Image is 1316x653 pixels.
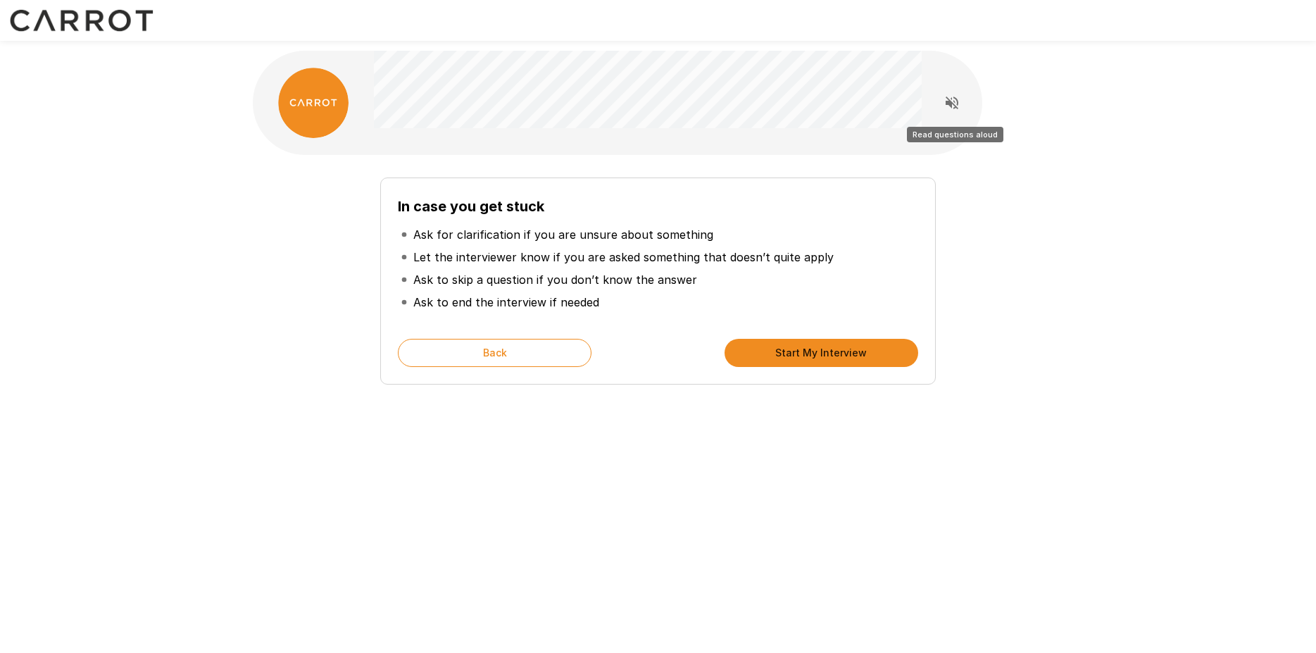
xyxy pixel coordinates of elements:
img: carrot_logo.png [278,68,349,138]
button: Read questions aloud [938,89,966,117]
p: Let the interviewer know if you are asked something that doesn’t quite apply [413,249,834,266]
button: Start My Interview [725,339,918,367]
p: Ask to skip a question if you don’t know the answer [413,271,697,288]
button: Back [398,339,591,367]
p: Ask for clarification if you are unsure about something [413,226,713,243]
div: Read questions aloud [907,127,1003,142]
b: In case you get stuck [398,198,544,215]
p: Ask to end the interview if needed [413,294,599,311]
